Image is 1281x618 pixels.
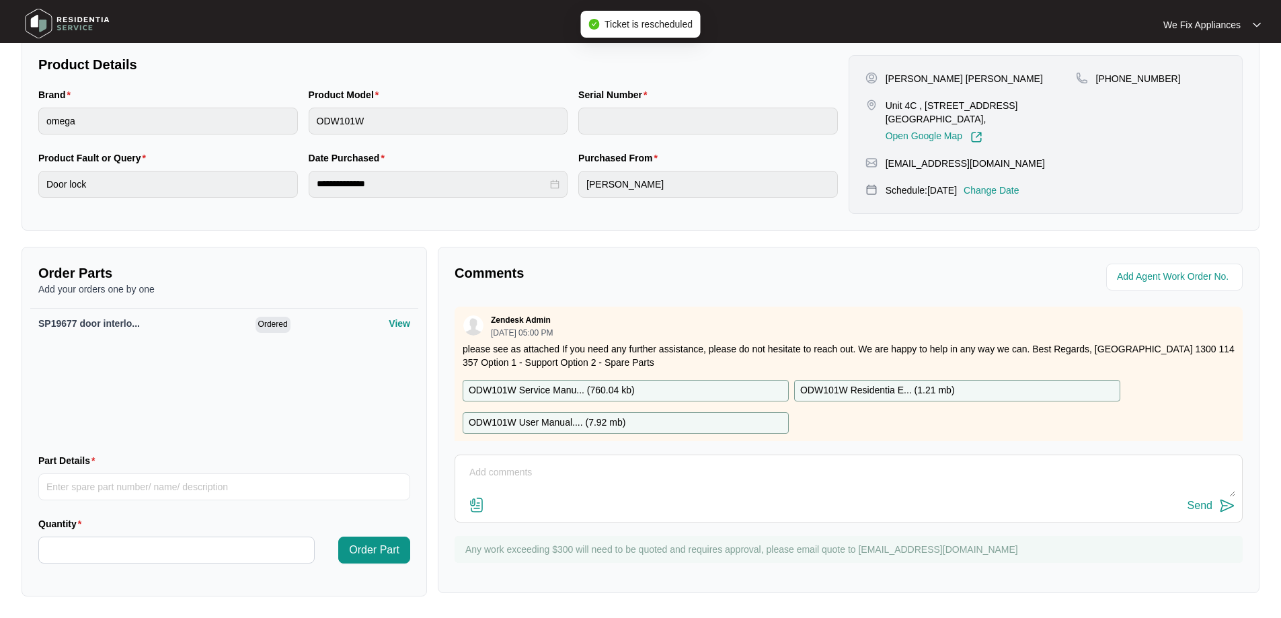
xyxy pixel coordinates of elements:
img: send-icon.svg [1219,498,1235,514]
p: Unit 4C , [STREET_ADDRESS][GEOGRAPHIC_DATA], [886,99,1076,126]
label: Brand [38,88,76,102]
img: map-pin [865,99,878,111]
p: ODW101W Residentia E... ( 1.21 mb ) [800,383,955,398]
img: user.svg [463,315,483,336]
p: Product Details [38,55,838,74]
label: Quantity [38,517,87,531]
p: [PERSON_NAME] [PERSON_NAME] [886,72,1043,85]
label: Product Fault or Query [38,151,151,165]
input: Serial Number [578,108,838,134]
p: Change Date [964,184,1019,197]
input: Brand [38,108,298,134]
input: Product Model [309,108,568,134]
p: [EMAIL_ADDRESS][DOMAIN_NAME] [886,157,1045,170]
input: Product Fault or Query [38,171,298,198]
span: Order Part [349,542,399,558]
img: map-pin [1076,72,1088,84]
img: dropdown arrow [1253,22,1261,28]
input: Quantity [39,537,314,563]
span: check-circle [588,19,599,30]
img: file-attachment-doc.svg [469,497,485,513]
p: [DATE] 05:00 PM [491,329,553,337]
p: Add your orders one by one [38,282,410,296]
a: Open Google Map [886,131,982,143]
label: Product Model [309,88,385,102]
span: Ordered [256,317,290,333]
p: ODW101W Service Manu... ( 760.04 kb ) [469,383,635,398]
p: Zendesk Admin [491,315,551,325]
label: Serial Number [578,88,652,102]
p: Schedule: [DATE] [886,184,957,197]
p: Order Parts [38,264,410,282]
div: Send [1188,500,1212,512]
label: Purchased From [578,151,663,165]
input: Add Agent Work Order No. [1117,269,1235,285]
button: Send [1188,497,1235,515]
input: Purchased From [578,171,838,198]
p: [PHONE_NUMBER] [1096,72,1181,85]
p: please see as attached If you need any further assistance, please do not hesitate to reach out. W... [463,342,1235,369]
span: Ticket is rescheduled [605,19,693,30]
p: Comments [455,264,839,282]
span: SP19677 door interlo... [38,318,140,329]
p: ODW101W User Manual.... ( 7.92 mb ) [469,416,625,430]
input: Part Details [38,473,410,500]
img: residentia service logo [20,3,114,44]
p: We Fix Appliances [1163,18,1241,32]
img: user-pin [865,72,878,84]
img: Link-External [970,131,982,143]
p: Any work exceeding $300 will need to be quoted and requires approval, please email quote to [EMAI... [465,543,1236,556]
img: map-pin [865,184,878,196]
label: Part Details [38,454,101,467]
input: Date Purchased [317,177,548,191]
img: map-pin [865,157,878,169]
label: Date Purchased [309,151,390,165]
p: View [389,317,410,330]
button: Order Part [338,537,410,564]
